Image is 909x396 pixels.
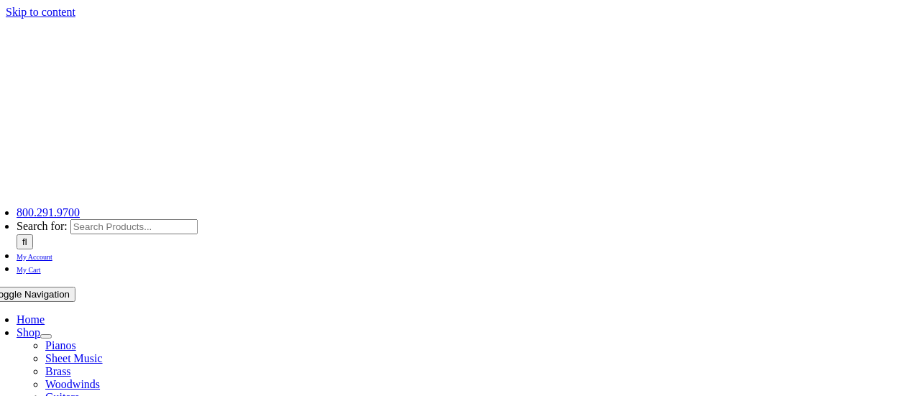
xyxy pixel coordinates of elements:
[45,339,76,351] a: Pianos
[45,352,103,364] a: Sheet Music
[40,334,52,339] button: Open submenu of Shop
[17,206,80,218] a: 800.291.9700
[17,249,52,262] a: My Account
[17,253,52,261] span: My Account
[45,365,71,377] a: Brass
[45,378,100,390] a: Woodwinds
[6,6,75,18] a: Skip to content
[17,234,33,249] input: Search
[17,220,68,232] span: Search for:
[17,262,41,275] a: My Cart
[17,266,41,274] span: My Cart
[17,326,40,339] a: Shop
[70,219,198,234] input: Search Products...
[17,313,45,326] a: Home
